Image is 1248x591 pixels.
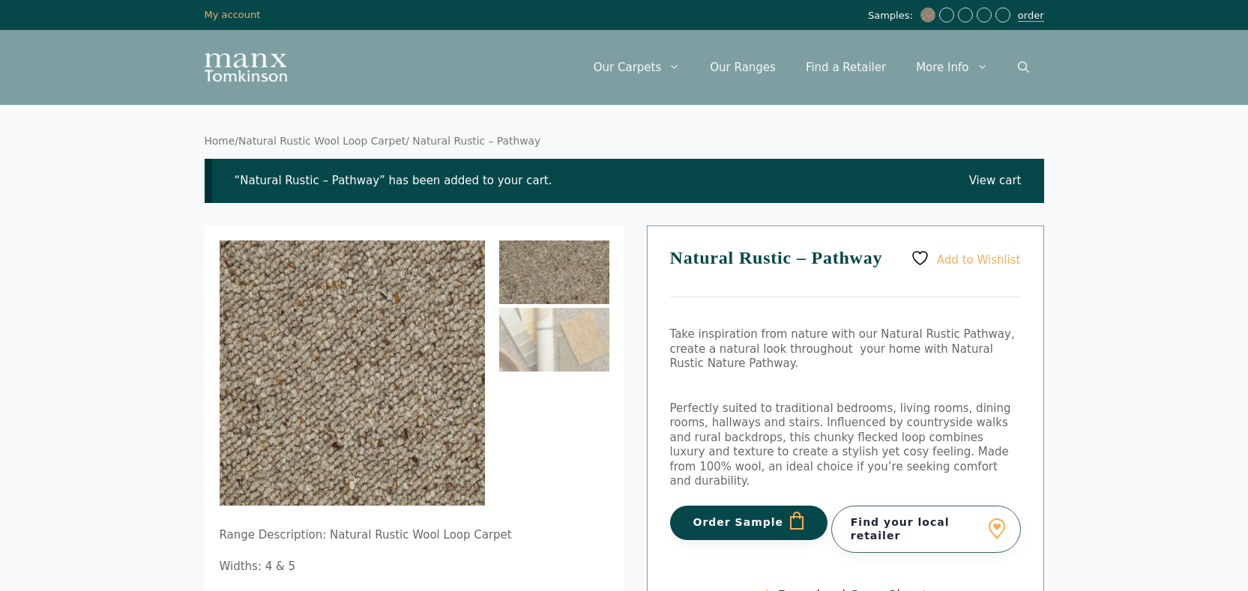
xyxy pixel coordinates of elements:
p: Take inspiration from nature with our Natural Rustic Pathway, create a natural look throughout yo... [670,327,1021,372]
span: Samples: [868,10,917,22]
a: Our Carpets [579,45,696,90]
a: Find a Retailer [791,45,901,90]
div: “Natural Rustic – Pathway” has been added to your cart. [205,159,1044,204]
img: Manx Tomkinson [205,53,287,82]
a: Our Ranges [695,45,791,90]
a: Home [205,135,235,147]
a: Natural Rustic Wool Loop Carpet [238,135,406,147]
img: Natural Rustic - Pathway - Image 2 [499,308,609,372]
p: Perfectly suited to traditional bedrooms, living rooms, dining rooms, hallways and stairs. Influe... [670,401,1021,489]
img: Natural Rustic Pathway [499,240,609,304]
a: Find your local retailer [831,506,1021,552]
a: View cart [969,174,1022,189]
nav: Breadcrumb [205,135,1044,148]
h1: Natural Rustic – Pathway [670,249,1021,297]
span: Add to Wishlist [937,253,1021,267]
a: order [1018,10,1044,22]
a: More Info [901,45,1002,90]
button: Order Sample [670,506,828,540]
a: My account [205,9,261,20]
p: Range Description: Natural Rustic Wool Loop Carpet [220,528,609,543]
a: Open Search Bar [1003,45,1044,90]
a: Add to Wishlist [911,249,1020,267]
img: Natural Rustic Pathway [920,7,935,22]
p: Widths: 4 & 5 [220,560,609,575]
nav: Primary [579,45,1044,90]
